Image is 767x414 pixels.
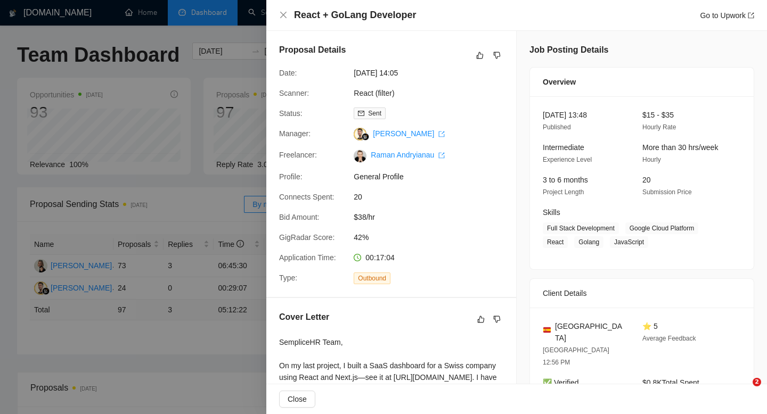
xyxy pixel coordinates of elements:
[354,67,513,79] span: [DATE] 14:05
[354,272,390,284] span: Outbound
[625,222,698,234] span: Google Cloud Platform
[731,378,756,403] iframe: Intercom live chat
[642,176,651,184] span: 20
[543,123,571,131] span: Published
[642,335,696,342] span: Average Feedback
[279,11,288,19] span: close
[543,326,551,334] img: 🇪🇸
[529,44,608,56] h5: Job Posting Details
[279,69,297,77] span: Date:
[279,44,346,56] h5: Proposal Details
[610,236,648,248] span: JavaScript
[642,188,692,196] span: Submission Price
[748,12,754,19] span: export
[354,150,366,162] img: c1z0rS30VbTRWd9Tmq-OxDg3GKXBG_KbON50H-vmqWffPe94BNt70Hwd7u5N_tgkTy
[354,211,513,223] span: $38/hr
[368,110,381,117] span: Sent
[477,315,485,324] span: like
[279,89,309,97] span: Scanner:
[354,231,513,243] span: 42%
[491,313,503,326] button: dislike
[543,143,584,152] span: Intermediate
[543,378,579,387] span: ✅ Verified
[279,213,320,221] span: Bid Amount:
[543,176,588,184] span: 3 to 6 months
[493,315,501,324] span: dislike
[642,143,718,152] span: More than 30 hrs/week
[543,188,584,196] span: Project Length
[642,322,658,330] span: ⭐ 5
[642,111,674,119] span: $15 - $35
[642,156,661,163] span: Hourly
[294,9,417,22] h4: React + GoLang Developer
[543,346,609,366] span: [GEOGRAPHIC_DATA] 12:56 PM
[279,253,336,262] span: Application Time:
[354,191,513,203] span: 20
[555,320,625,344] span: [GEOGRAPHIC_DATA]
[279,233,334,242] span: GigRadar Score:
[543,156,592,163] span: Experience Level
[438,152,445,159] span: export
[354,89,394,97] a: React (filter)
[279,129,311,138] span: Manager:
[438,131,445,137] span: export
[358,110,364,117] span: mail
[642,123,676,131] span: Hourly Rate
[279,193,334,201] span: Connects Spent:
[279,109,303,118] span: Status:
[354,171,513,183] span: General Profile
[279,274,297,282] span: Type:
[354,254,361,261] span: clock-circle
[543,236,568,248] span: React
[279,172,303,181] span: Profile:
[493,51,501,60] span: dislike
[753,378,761,386] span: 2
[491,49,503,62] button: dislike
[373,129,445,138] a: [PERSON_NAME] export
[475,313,487,326] button: like
[279,311,329,324] h5: Cover Letter
[474,49,486,62] button: like
[642,378,699,387] span: $0.8K Total Spent
[371,151,445,159] a: Raman Andryianau export
[279,151,317,159] span: Freelancer:
[543,76,576,88] span: Overview
[279,11,288,20] button: Close
[700,11,754,20] a: Go to Upworkexport
[543,279,741,308] div: Client Details
[543,222,619,234] span: Full Stack Development
[365,253,395,262] span: 00:17:04
[288,393,307,405] span: Close
[362,133,369,140] img: gigradar-bm.png
[543,111,587,119] span: [DATE] 13:48
[543,208,560,217] span: Skills
[279,391,315,408] button: Close
[574,236,603,248] span: Golang
[476,51,484,60] span: like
